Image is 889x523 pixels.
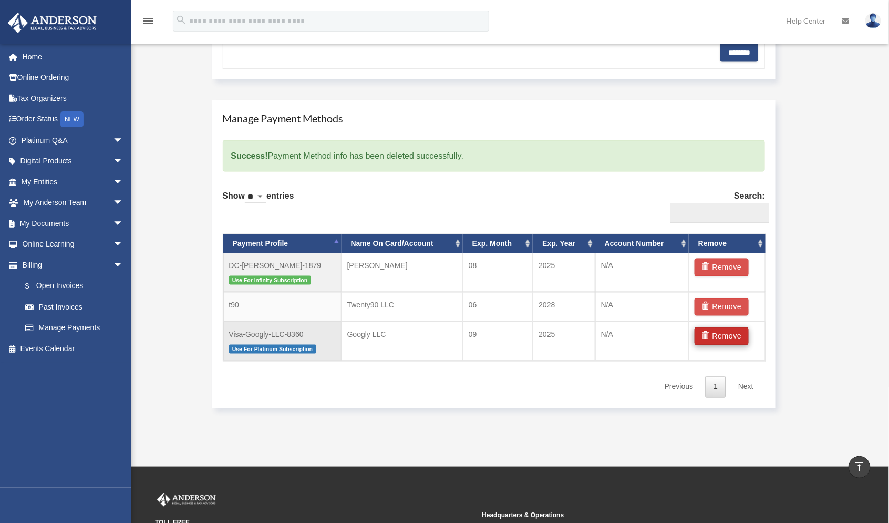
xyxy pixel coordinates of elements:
[482,510,801,521] small: Headquarters & Operations
[223,322,342,361] td: Visa-Googly-LLC-8360
[463,292,533,322] td: 06
[113,130,134,151] span: arrow_drop_down
[342,322,463,361] td: Googly LLC
[223,292,342,322] td: t90
[155,493,218,507] img: Anderson Advisors Platinum Portal
[533,292,595,322] td: 2028
[7,67,139,88] a: Online Ordering
[229,345,316,354] span: Use For Platinum Subscription
[15,296,139,317] a: Past Invoices
[113,213,134,234] span: arrow_drop_down
[113,234,134,255] span: arrow_drop_down
[7,171,139,192] a: My Entitiesarrow_drop_down
[695,259,749,276] button: Remove
[342,292,463,322] td: Twenty90 LLC
[223,234,342,254] th: Payment Profile: activate to sort column descending
[113,254,134,276] span: arrow_drop_down
[15,275,139,297] a: $Open Invoices
[223,111,766,126] h4: Manage Payment Methods
[595,292,689,322] td: N/A
[7,130,139,151] a: Platinum Q&Aarrow_drop_down
[849,456,871,478] a: vertical_align_top
[60,111,84,127] div: NEW
[695,298,749,316] button: Remove
[113,151,134,172] span: arrow_drop_down
[595,253,689,292] td: N/A
[7,151,139,172] a: Digital Productsarrow_drop_down
[463,234,533,254] th: Exp. Month: activate to sort column ascending
[229,276,311,285] span: Use For Infinity Subscription
[7,109,139,130] a: Order StatusNEW
[223,140,766,172] div: Payment Method info has been deleted successfully.
[342,234,463,254] th: Name On Card/Account: activate to sort column ascending
[7,213,139,234] a: My Documentsarrow_drop_down
[245,191,266,203] select: Showentries
[853,460,866,473] i: vertical_align_top
[223,253,342,292] td: DC-[PERSON_NAME]-1879
[533,234,595,254] th: Exp. Year: activate to sort column ascending
[7,46,139,67] a: Home
[533,322,595,361] td: 2025
[231,151,268,160] strong: Success!
[730,376,761,398] a: Next
[7,254,139,275] a: Billingarrow_drop_down
[7,88,139,109] a: Tax Organizers
[223,189,294,214] label: Show entries
[113,171,134,193] span: arrow_drop_down
[7,234,139,255] a: Online Learningarrow_drop_down
[175,14,187,26] i: search
[595,322,689,361] td: N/A
[657,376,701,398] a: Previous
[113,192,134,214] span: arrow_drop_down
[142,18,154,27] a: menu
[15,317,134,339] a: Manage Payments
[666,189,765,223] label: Search:
[689,234,766,254] th: Remove: activate to sort column ascending
[706,376,726,398] a: 1
[463,322,533,361] td: 09
[7,338,139,359] a: Events Calendar
[342,253,463,292] td: [PERSON_NAME]
[142,15,154,27] i: menu
[31,280,36,293] span: $
[533,253,595,292] td: 2025
[595,234,689,254] th: Account Number: activate to sort column ascending
[670,203,769,223] input: Search:
[695,327,749,345] button: Remove
[865,13,881,28] img: User Pic
[7,192,139,213] a: My Anderson Teamarrow_drop_down
[463,253,533,292] td: 08
[5,13,100,33] img: Anderson Advisors Platinum Portal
